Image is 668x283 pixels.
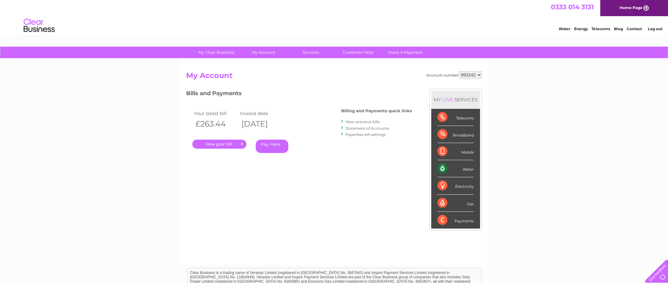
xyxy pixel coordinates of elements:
[574,26,588,31] a: Energy
[186,71,482,83] h2: My Account
[345,126,389,131] a: Statement of Accounts
[285,47,336,58] a: Services
[332,47,384,58] a: Customer Help
[431,91,480,109] div: MY SERVICES
[256,140,288,153] a: Pay Here
[559,26,570,31] a: Water
[192,140,246,149] a: .
[437,143,474,160] div: Mobile
[441,97,454,103] div: LIVE
[380,47,431,58] a: Make A Payment
[437,195,474,212] div: Gas
[341,109,412,113] h4: Billing and Payments quick links
[592,26,610,31] a: Telecoms
[345,119,380,124] a: View previous bills
[437,126,474,143] div: Broadband
[437,212,474,229] div: Payments
[238,47,289,58] a: My Account
[238,109,284,118] td: Invoice date
[437,160,474,177] div: Water
[238,118,284,130] th: [DATE]
[192,118,238,130] th: £263.44
[191,47,242,58] a: My Clear Business
[345,132,386,137] a: Paperless bill settings
[648,26,662,31] a: Log out
[192,109,238,118] td: Your latest bill
[188,3,481,30] div: Clear Business is a trading name of Verastar Limited (registered in [GEOGRAPHIC_DATA] No. 3667643...
[551,3,594,11] a: 0333 014 3131
[437,109,474,126] div: Telecoms
[437,177,474,194] div: Electricity
[186,89,412,100] h3: Bills and Payments
[23,16,55,35] img: logo.png
[627,26,642,31] a: Contact
[614,26,623,31] a: Blog
[426,71,482,79] div: Account number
